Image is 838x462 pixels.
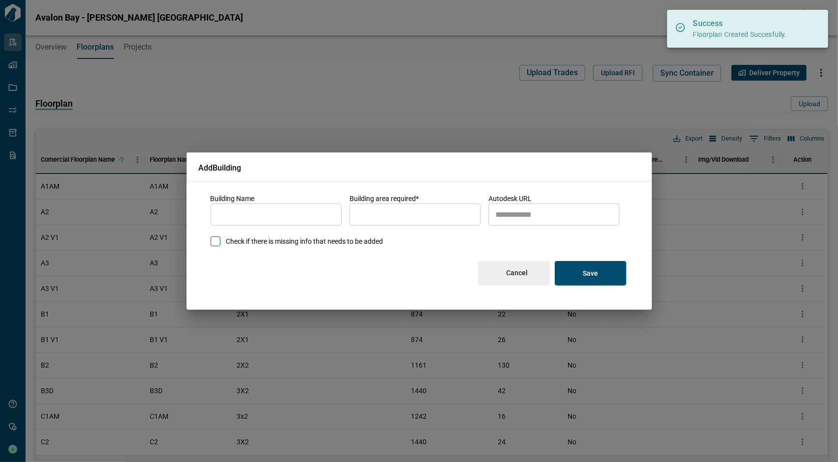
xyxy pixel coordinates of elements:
[350,195,419,202] span: Building area required*
[350,203,481,226] div: area
[211,203,342,226] div: name
[488,203,620,226] div: autodesk_url
[506,268,528,277] p: Cancel
[478,261,550,286] button: Cancel
[217,227,335,237] p: Building already exists
[356,227,474,237] p: Area required*
[583,269,598,278] p: Save
[555,261,626,286] button: Save
[226,236,383,246] span: Check if there is missing info that needs to be added
[211,195,255,202] span: Building Name
[693,18,811,29] p: Success
[187,152,652,181] h2: Add Building
[693,29,811,40] p: Floorplan Created Succesfully.
[488,195,532,202] span: Autodesk URL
